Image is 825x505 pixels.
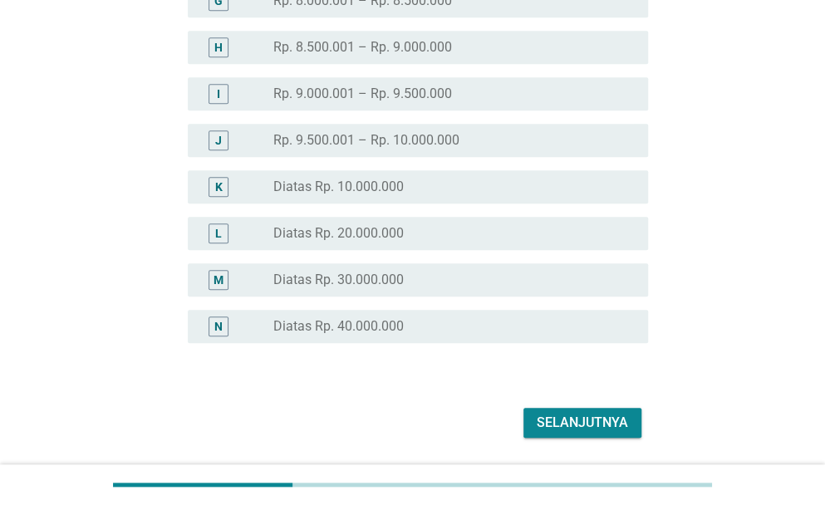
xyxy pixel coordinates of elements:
[523,408,641,438] button: Selanjutnya
[214,317,223,335] div: N
[273,225,404,242] label: Diatas Rp. 20.000.000
[273,132,459,149] label: Rp. 9.500.001 – Rp. 10.000.000
[273,318,404,335] label: Diatas Rp. 40.000.000
[273,179,404,195] label: Diatas Rp. 10.000.000
[214,271,223,288] div: M
[273,86,452,102] label: Rp. 9.000.001 – Rp. 9.500.000
[217,85,220,102] div: I
[215,178,223,195] div: K
[214,38,223,56] div: H
[215,131,222,149] div: J
[537,413,628,433] div: Selanjutnya
[273,272,404,288] label: Diatas Rp. 30.000.000
[215,224,222,242] div: L
[273,39,452,56] label: Rp. 8.500.001 – Rp. 9.000.000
